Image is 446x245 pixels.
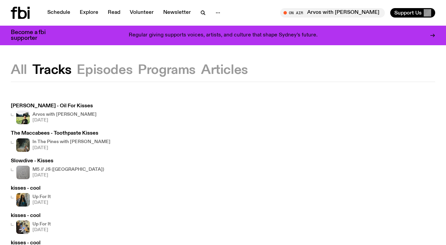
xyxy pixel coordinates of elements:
[32,228,51,232] span: [DATE]
[104,8,124,18] a: Read
[11,159,104,164] h3: Slowdive - Kisses
[32,112,97,117] h4: Arvos with [PERSON_NAME]
[129,32,318,38] p: Regular giving supports voices, artists, and culture that shape Sydney’s future.
[16,193,30,207] img: Ify - a Brown Skin girl with black braided twists, looking up to the side with her tongue stickin...
[76,8,102,18] a: Explore
[43,8,74,18] a: Schedule
[159,8,195,18] a: Newsletter
[11,186,51,207] a: kisses - coolIfy - a Brown Skin girl with black braided twists, looking up to the side with her t...
[138,64,196,76] button: Programs
[201,64,248,76] button: Articles
[77,64,132,76] button: Episodes
[32,200,51,205] span: [DATE]
[32,140,110,144] h4: In The Pines with [PERSON_NAME]
[32,222,51,226] h4: Up For It
[11,186,51,191] h3: kisses - cool
[32,118,97,123] span: [DATE]
[11,64,27,76] button: All
[11,104,97,109] h3: [PERSON_NAME] - Oil For Kisses
[390,8,435,18] button: Support Us
[32,195,51,199] h4: Up For It
[11,104,97,124] a: [PERSON_NAME] - Oil For KissesBri is smiling and wearing a black t-shirt. She is standing in fron...
[32,64,72,76] button: Tracks
[16,111,30,124] img: Bri is smiling and wearing a black t-shirt. She is standing in front of a lush, green field. Ther...
[126,8,158,18] a: Volunteer
[394,10,422,16] span: Support Us
[11,131,110,136] h3: The Maccabees - Toothpaste Kisses
[32,167,104,172] h4: M5 // JS ([GEOGRAPHIC_DATA])
[11,213,51,218] h3: kisses - cool
[32,173,104,178] span: [DATE]
[11,131,110,152] a: The Maccabees - Toothpaste KissesIn The Pines with [PERSON_NAME][DATE]
[11,213,51,234] a: kisses - coolUp For It[DATE]
[280,8,385,18] button: On AirArvos with [PERSON_NAME]
[32,146,110,150] span: [DATE]
[11,159,104,179] a: Slowdive - KissesM5 // JS ([GEOGRAPHIC_DATA])[DATE]
[11,30,54,41] h3: Become a fbi supporter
